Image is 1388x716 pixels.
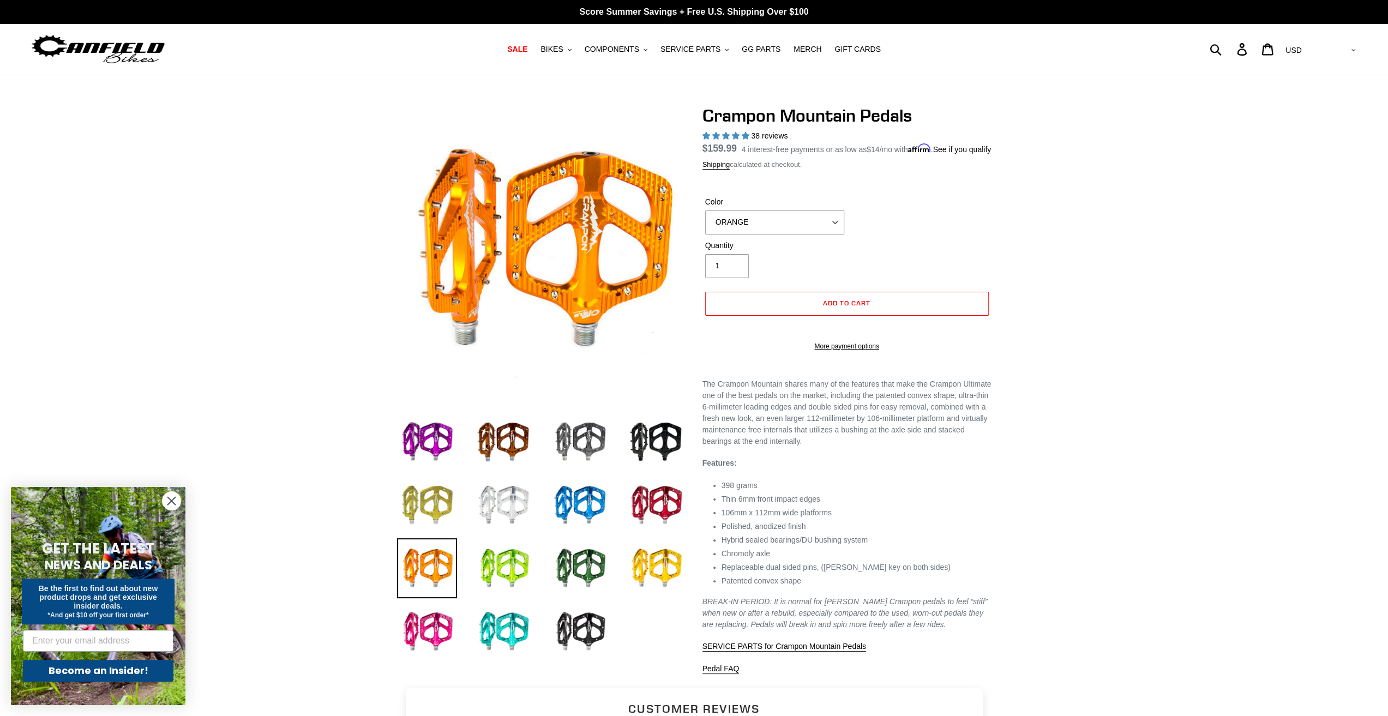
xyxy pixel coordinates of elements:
[702,160,730,170] a: Shipping
[702,642,866,652] a: SERVICE PARTS for Crampon Mountain Pedals
[397,475,457,535] img: Load image into Gallery viewer, gold
[834,45,881,54] span: GIFT CARDS
[702,143,737,154] span: $159.99
[705,341,989,351] a: More payment options
[722,575,992,587] li: Patented convex shape
[550,412,610,472] img: Load image into Gallery viewer, grey
[473,412,533,472] img: Load image into Gallery viewer, bronze
[722,494,992,505] li: Thin 6mm front impact edges
[722,534,992,546] li: Hybrid sealed bearings/DU bushing system
[660,45,720,54] span: SERVICE PARTS
[722,562,992,573] li: Replaceable dual sided pins, ([PERSON_NAME] key on both sides)
[823,299,870,307] span: Add to cart
[908,143,931,153] span: Affirm
[502,42,533,57] a: SALE
[705,292,989,316] button: Add to cart
[23,630,173,652] input: Enter your email address
[626,475,686,535] img: Load image into Gallery viewer, red
[550,601,610,661] img: Load image into Gallery viewer, black
[626,538,686,598] img: Load image into Gallery viewer, gold
[736,42,786,57] a: GG PARTS
[722,548,992,559] li: Chromoly axle
[742,45,780,54] span: GG PARTS
[794,45,821,54] span: MERCH
[867,145,879,154] span: $14
[162,491,181,510] button: Close dialog
[722,507,992,519] li: 106mm x 112mm wide platforms
[702,642,866,651] span: SERVICE PARTS for Crampon Mountain Pedals
[39,584,158,610] span: Be the first to find out about new product drops and get exclusive insider deals.
[535,42,576,57] button: BIKES
[397,601,457,661] img: Load image into Gallery viewer, pink
[702,459,737,467] strong: Features:
[702,159,992,170] div: calculated at checkout.
[933,145,991,154] a: See if you qualify - Learn more about Affirm Financing (opens in modal)
[705,240,844,251] label: Quantity
[751,131,788,140] span: 38 reviews
[550,538,610,598] img: Load image into Gallery viewer, PNW-green
[626,412,686,472] img: Load image into Gallery viewer, stealth
[702,597,988,629] em: BREAK-IN PERIOD: It is normal for [PERSON_NAME] Crampon pedals to feel “stiff” when new or after ...
[473,538,533,598] img: Load image into Gallery viewer, fern-green
[23,660,173,682] button: Become an Insider!
[473,475,533,535] img: Load image into Gallery viewer, Silver
[829,42,886,57] a: GIFT CARDS
[702,664,740,674] a: Pedal FAQ
[47,611,148,619] span: *And get $10 off your first order*
[45,556,152,574] span: NEWS AND DEALS
[1216,37,1243,61] input: Search
[42,539,154,558] span: GET THE LATEST
[397,412,457,472] img: Load image into Gallery viewer, purple
[550,475,610,535] img: Load image into Gallery viewer, blue
[742,141,992,155] p: 4 interest-free payments or as low as /mo with .
[788,42,827,57] a: MERCH
[585,45,639,54] span: COMPONENTS
[702,131,752,140] span: 4.97 stars
[579,42,653,57] button: COMPONENTS
[702,105,992,126] h1: Crampon Mountain Pedals
[507,45,527,54] span: SALE
[473,601,533,661] img: Load image into Gallery viewer, turquoise
[540,45,563,54] span: BIKES
[705,196,844,208] label: Color
[702,378,992,447] p: The Crampon Mountain shares many of the features that make the Crampon Ultimate one of the best p...
[397,538,457,598] img: Load image into Gallery viewer, orange
[722,521,992,532] li: Polished, anodized finish
[655,42,734,57] button: SERVICE PARTS
[722,480,992,491] li: 398 grams
[30,32,166,67] img: Canfield Bikes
